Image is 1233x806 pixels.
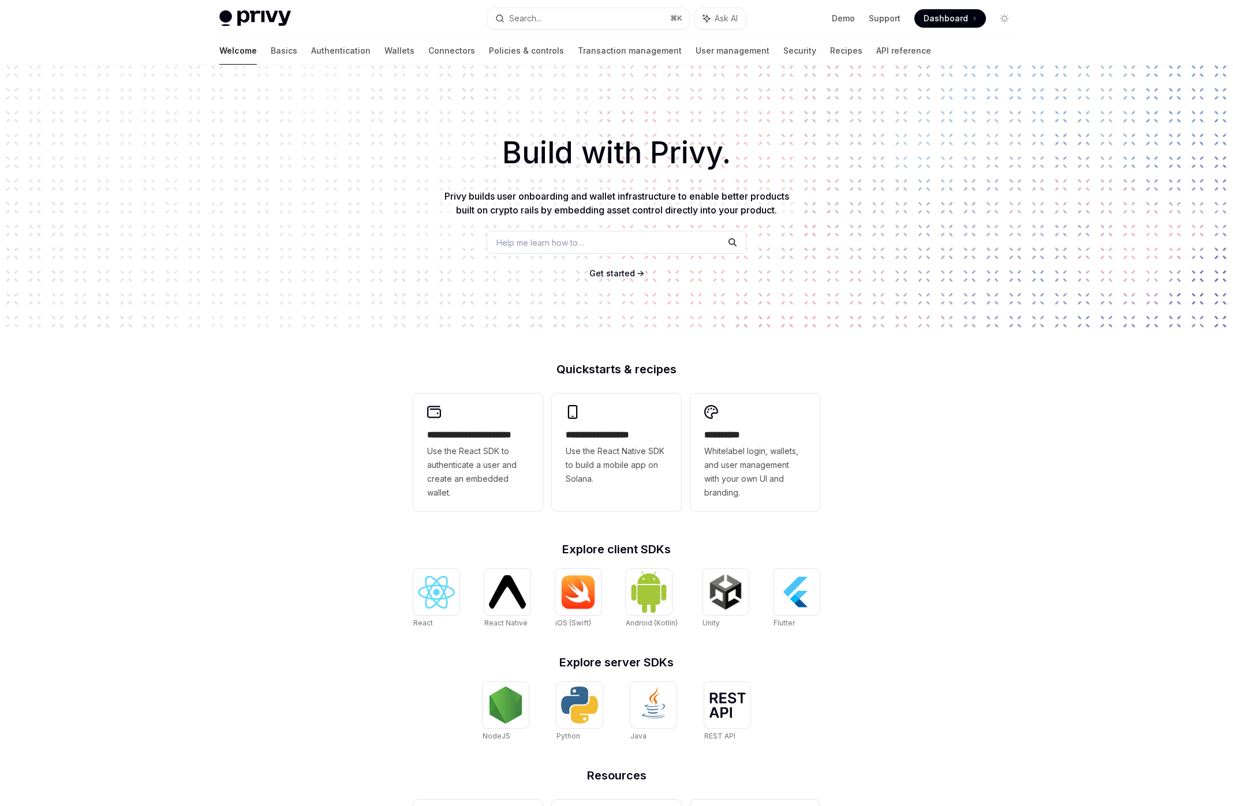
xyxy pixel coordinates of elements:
a: Recipes [830,37,862,65]
div: Search... [509,12,541,25]
a: Security [783,37,816,65]
a: REST APIREST API [704,682,750,742]
h2: Explore server SDKs [413,657,820,668]
span: Dashboard [924,13,968,24]
a: iOS (Swift)iOS (Swift) [555,569,601,629]
a: Welcome [219,37,257,65]
button: Ask AI [695,8,746,29]
span: Privy builds user onboarding and wallet infrastructure to enable better products built on crypto ... [444,190,789,216]
img: Python [561,687,598,723]
a: Get started [589,268,635,279]
img: React [418,576,455,609]
button: Toggle dark mode [995,9,1014,28]
a: NodeJSNodeJS [483,682,529,742]
span: Java [630,732,647,740]
span: Python [556,732,580,740]
a: User management [696,37,769,65]
img: REST API [709,692,746,718]
span: Ask AI [715,13,738,24]
img: React Native [489,575,526,608]
span: ⌘ K [670,14,682,23]
a: Wallets [384,37,414,65]
span: iOS (Swift) [555,618,591,627]
a: **** **** **** ***Use the React Native SDK to build a mobile app on Solana. [552,393,681,511]
a: Policies & controls [489,37,564,65]
a: Demo [832,13,855,24]
span: NodeJS [483,732,510,740]
h1: Build with Privy. [18,130,1215,175]
a: React NativeReact Native [484,569,530,629]
button: Search...⌘K [487,8,689,29]
a: FlutterFlutter [774,569,820,629]
span: Flutter [774,618,795,627]
h2: Explore client SDKs [413,543,820,555]
img: light logo [219,10,291,27]
span: React Native [484,618,528,627]
span: Use the React SDK to authenticate a user and create an embedded wallet. [427,444,529,500]
img: Java [635,687,672,723]
a: PythonPython [556,682,603,742]
a: Dashboard [914,9,986,28]
img: Flutter [778,573,815,610]
span: Whitelabel login, wallets, and user management with your own UI and branding. [704,444,806,500]
img: Unity [707,573,744,610]
a: Android (Kotlin)Android (Kotlin) [626,569,678,629]
a: **** *****Whitelabel login, wallets, and user management with your own UI and branding. [690,393,820,511]
a: Basics [271,37,297,65]
a: Authentication [311,37,371,65]
img: Android (Kotlin) [630,570,667,613]
a: Connectors [428,37,475,65]
a: UnityUnity [703,569,749,629]
img: iOS (Swift) [560,575,597,609]
span: React [413,618,433,627]
a: Transaction management [578,37,682,65]
span: Android (Kotlin) [626,618,678,627]
h2: Resources [413,770,820,781]
a: Support [869,13,901,24]
span: Use the React Native SDK to build a mobile app on Solana. [566,444,667,486]
a: API reference [876,37,931,65]
img: NodeJS [487,687,524,723]
span: Unity [703,618,720,627]
a: JavaJava [630,682,677,742]
a: ReactReact [413,569,459,629]
span: Get started [589,268,635,278]
h2: Quickstarts & recipes [413,363,820,375]
span: REST API [704,732,735,740]
span: Help me learn how to… [496,237,584,249]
